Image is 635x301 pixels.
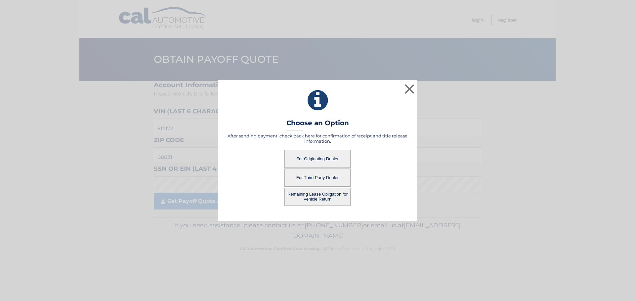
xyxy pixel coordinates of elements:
button: × [403,82,416,95]
h3: Choose an Option [286,119,349,131]
h5: After sending payment, check back here for confirmation of receipt and title release information. [227,133,408,144]
button: Remaining Lease Obligation for Vehicle Return [284,188,351,206]
button: For Third Party Dealer [284,169,351,187]
button: For Originating Dealer [284,150,351,168]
